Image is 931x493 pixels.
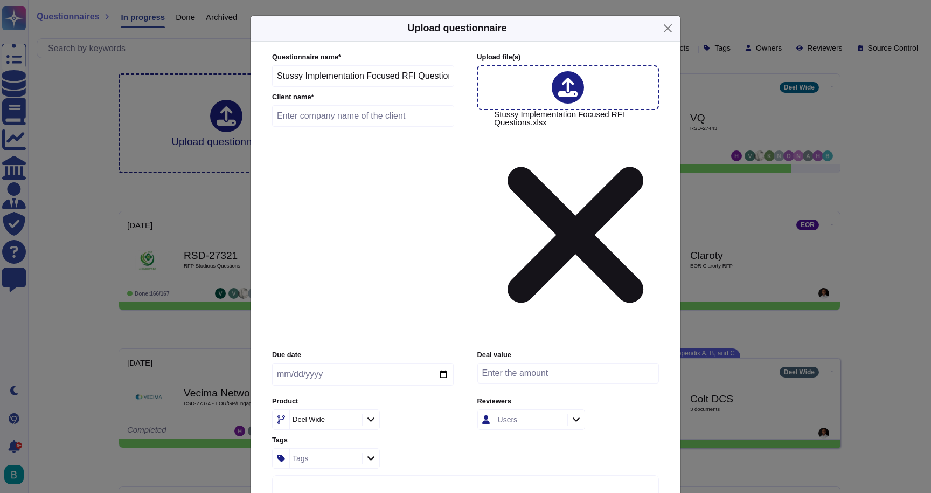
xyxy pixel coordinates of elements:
input: Due date [272,363,454,386]
label: Product [272,398,454,405]
input: Enter company name of the client [272,105,454,127]
button: Close [659,20,676,37]
input: Enter questionnaire name [272,65,454,87]
div: Tags [293,455,309,462]
div: Users [498,416,518,423]
span: Upload file (s) [477,53,520,61]
h5: Upload questionnaire [407,21,506,36]
label: Reviewers [477,398,659,405]
span: Stussy Implementation Focused RFI Questions.xlsx [494,110,657,344]
label: Tags [272,437,454,444]
div: Deel Wide [293,416,325,423]
input: Enter the amount [477,363,659,384]
label: Deal value [477,352,659,359]
label: Due date [272,352,454,359]
label: Questionnaire name [272,54,454,61]
label: Client name [272,94,454,101]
